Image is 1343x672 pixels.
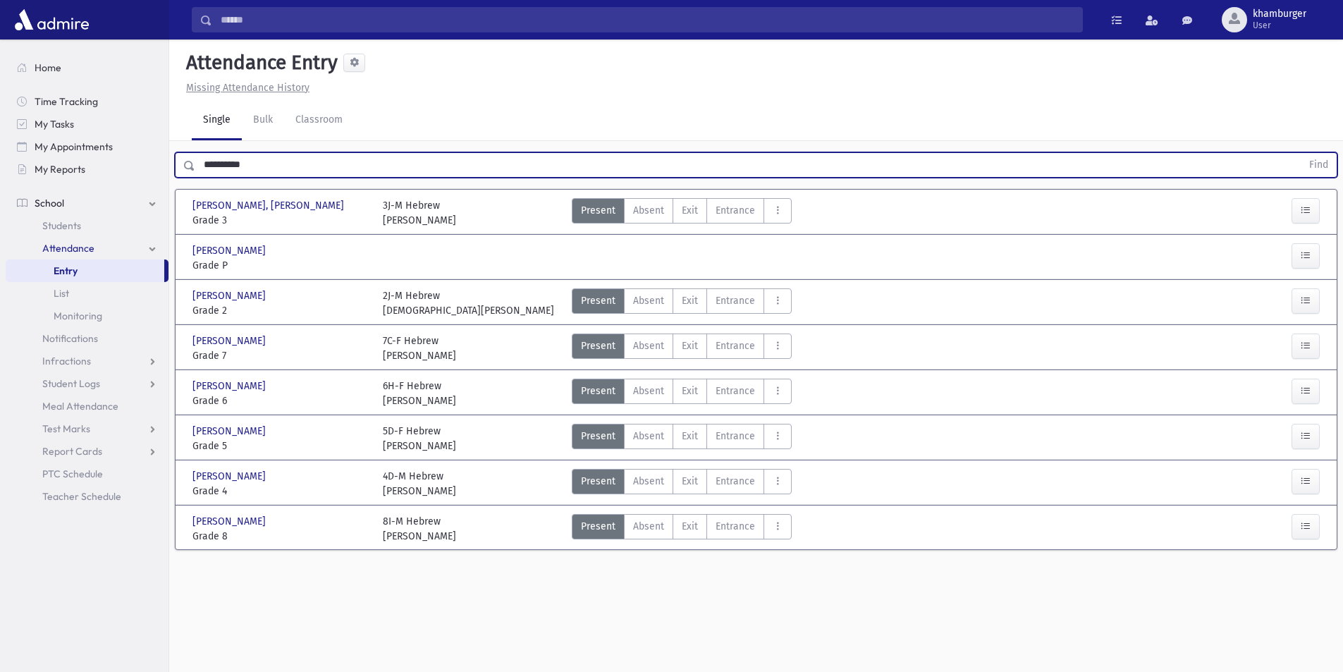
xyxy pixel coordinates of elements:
[42,377,100,390] span: Student Logs
[242,101,284,140] a: Bulk
[284,101,354,140] a: Classroom
[572,379,792,408] div: AttTypes
[572,288,792,318] div: AttTypes
[192,439,369,453] span: Grade 5
[383,198,456,228] div: 3J-M Hebrew [PERSON_NAME]
[192,484,369,499] span: Grade 4
[383,288,554,318] div: 2J-M Hebrew [DEMOGRAPHIC_DATA][PERSON_NAME]
[192,288,269,303] span: [PERSON_NAME]
[383,424,456,453] div: 5D-F Hebrew [PERSON_NAME]
[581,519,615,534] span: Present
[383,334,456,363] div: 7C-F Hebrew [PERSON_NAME]
[572,334,792,363] div: AttTypes
[572,469,792,499] div: AttTypes
[192,101,242,140] a: Single
[633,519,664,534] span: Absent
[6,440,168,463] a: Report Cards
[192,198,347,213] span: [PERSON_NAME], [PERSON_NAME]
[1253,20,1306,31] span: User
[581,429,615,444] span: Present
[581,338,615,353] span: Present
[6,158,168,181] a: My Reports
[35,61,61,74] span: Home
[383,469,456,499] div: 4D-M Hebrew [PERSON_NAME]
[581,293,615,308] span: Present
[6,90,168,113] a: Time Tracking
[572,424,792,453] div: AttTypes
[192,514,269,529] span: [PERSON_NAME]
[6,214,168,237] a: Students
[42,468,103,480] span: PTC Schedule
[572,514,792,544] div: AttTypes
[42,490,121,503] span: Teacher Schedule
[383,379,456,408] div: 6H-F Hebrew [PERSON_NAME]
[682,338,698,353] span: Exit
[192,379,269,393] span: [PERSON_NAME]
[192,348,369,363] span: Grade 7
[682,429,698,444] span: Exit
[682,384,698,398] span: Exit
[192,424,269,439] span: [PERSON_NAME]
[633,338,664,353] span: Absent
[192,303,369,318] span: Grade 2
[35,197,64,209] span: School
[6,350,168,372] a: Infractions
[54,264,78,277] span: Entry
[1253,8,1306,20] span: khamburger
[6,305,168,327] a: Monitoring
[186,82,309,94] u: Missing Attendance History
[42,242,94,255] span: Attendance
[6,259,164,282] a: Entry
[35,95,98,108] span: Time Tracking
[682,203,698,218] span: Exit
[192,529,369,544] span: Grade 8
[6,485,168,508] a: Teacher Schedule
[6,56,168,79] a: Home
[633,429,664,444] span: Absent
[192,393,369,408] span: Grade 6
[682,474,698,489] span: Exit
[716,293,755,308] span: Entrance
[6,135,168,158] a: My Appointments
[383,514,456,544] div: 8I-M Hebrew [PERSON_NAME]
[180,82,309,94] a: Missing Attendance History
[572,198,792,228] div: AttTypes
[192,243,269,258] span: [PERSON_NAME]
[192,469,269,484] span: [PERSON_NAME]
[35,118,74,130] span: My Tasks
[42,332,98,345] span: Notifications
[54,310,102,322] span: Monitoring
[633,203,664,218] span: Absent
[180,51,338,75] h5: Attendance Entry
[42,445,102,458] span: Report Cards
[716,338,755,353] span: Entrance
[6,113,168,135] a: My Tasks
[716,429,755,444] span: Entrance
[6,395,168,417] a: Meal Attendance
[581,203,615,218] span: Present
[682,519,698,534] span: Exit
[11,6,92,34] img: AdmirePro
[54,287,69,300] span: List
[581,384,615,398] span: Present
[6,372,168,395] a: Student Logs
[6,192,168,214] a: School
[212,7,1082,32] input: Search
[42,400,118,413] span: Meal Attendance
[716,203,755,218] span: Entrance
[6,237,168,259] a: Attendance
[42,355,91,367] span: Infractions
[192,213,369,228] span: Grade 3
[42,219,81,232] span: Students
[633,384,664,398] span: Absent
[6,327,168,350] a: Notifications
[35,140,113,153] span: My Appointments
[1301,153,1337,177] button: Find
[192,334,269,348] span: [PERSON_NAME]
[716,474,755,489] span: Entrance
[35,163,85,176] span: My Reports
[581,474,615,489] span: Present
[192,258,369,273] span: Grade P
[6,282,168,305] a: List
[716,519,755,534] span: Entrance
